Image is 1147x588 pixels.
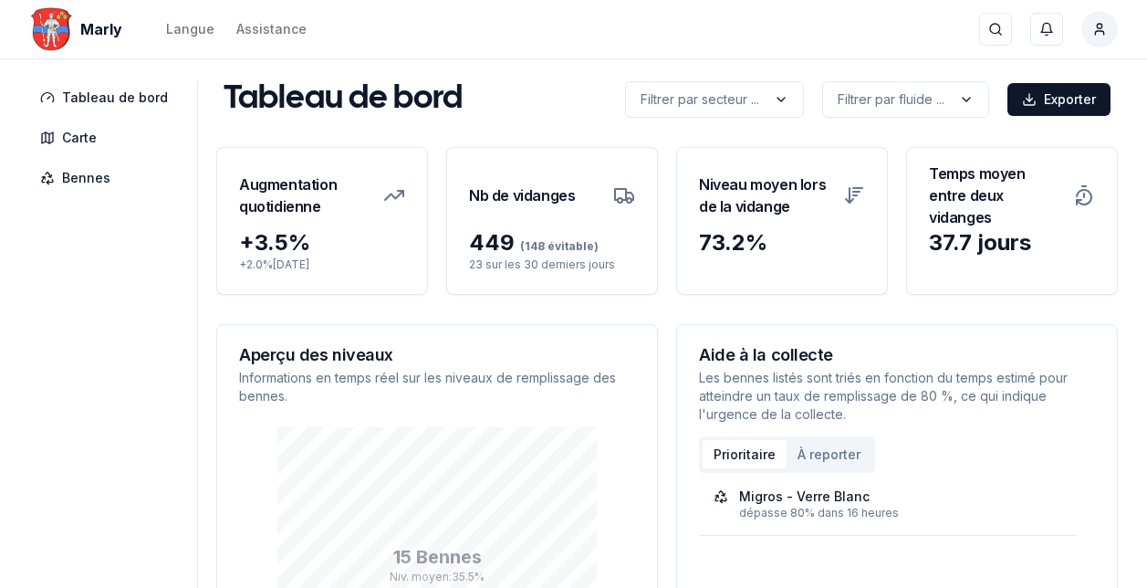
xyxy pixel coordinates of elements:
a: Migros - Verre Blancdépasse 80% dans 16 heures [714,488,1062,520]
button: Langue [166,18,214,40]
a: Marly [29,18,130,40]
div: 37.7 jours [929,228,1095,257]
p: Filtrer par secteur ... [641,90,759,109]
a: Carte [29,121,186,154]
p: + 2.0 % [DATE] [239,257,405,272]
span: Marly [80,18,122,40]
div: Migros - Verre Blanc [739,488,870,506]
button: Prioritaire [703,440,787,469]
a: Bennes [29,162,186,194]
h3: Aide à la collecte [699,347,1095,363]
div: 73.2 % [699,228,865,257]
p: 23 sur les 30 derniers jours [469,257,635,272]
p: Filtrer par fluide ... [838,90,944,109]
h3: Augmentation quotidienne [239,170,372,221]
button: À reporter [787,440,871,469]
a: Tableau de bord [29,81,186,114]
div: dépasse 80% dans 16 heures [739,506,1062,520]
div: Langue [166,20,214,38]
span: (148 évitable) [515,239,599,253]
h3: Nb de vidanges [469,170,575,221]
h3: Temps moyen entre deux vidanges [929,170,1062,221]
h3: Niveau moyen lors de la vidange [699,170,832,221]
p: Informations en temps réel sur les niveaux de remplissage des bennes. [239,369,635,405]
button: label [822,81,989,118]
a: Assistance [236,18,307,40]
button: Exporter [1007,83,1111,116]
span: Tableau de bord [62,89,168,107]
p: Les bennes listés sont triés en fonction du temps estimé pour atteindre un taux de remplissage de... [699,369,1095,424]
span: Carte [62,129,97,147]
h1: Tableau de bord [224,81,463,118]
img: Marly Logo [29,7,73,51]
div: 449 [469,228,635,257]
h3: Aperçu des niveaux [239,347,635,363]
span: Bennes [62,169,110,187]
button: label [625,81,804,118]
div: + 3.5 % [239,228,405,257]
